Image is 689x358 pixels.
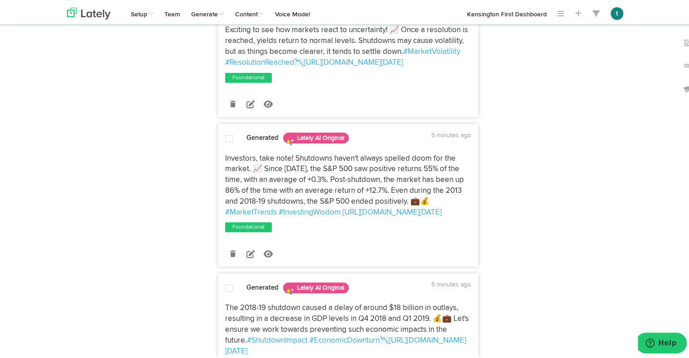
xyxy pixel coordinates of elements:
a: Foundational [231,72,266,81]
img: sparkles.png [285,136,294,145]
a: [URL][DOMAIN_NAME][DATE] [304,57,403,65]
a: #EconomicDownturn [309,335,380,343]
span: 📉 [380,335,389,343]
a: Foundational [231,221,266,230]
span: The 2018-19 shutdown caused a delay of around $18 billion in outlays, resulting in a decrease in ... [225,302,471,342]
span: Investors, take note! Shutdowns haven't always spelled doom for the market. 📈 Since [DATE], the S... [225,153,466,204]
img: sparkles.png [285,285,294,294]
a: #ShutdownImpact [247,335,308,343]
a: #MarketVolatility [403,46,460,54]
a: #ResolutionReached [225,57,294,65]
strong: Generated [246,133,279,139]
iframe: Opens a widget where you can find more information [638,331,687,353]
span: Lately AI Original [283,281,349,291]
time: 5 minutes ago [431,280,471,286]
a: [URL][DOMAIN_NAME][DATE] [342,207,442,215]
a: #InvestingWisdom [279,207,341,215]
button: t [611,5,623,18]
a: [URL][DOMAIN_NAME][DATE] [225,335,466,353]
strong: Generated [246,282,279,289]
img: logo_lately_bg_light.svg [67,6,111,18]
span: 📉 [294,57,304,65]
a: #MarketTrends [225,207,277,215]
span: Exciting to see how markets react to uncertainty! 📈 Once a resolution is reached, yields return t... [225,24,470,54]
span: Lately AI Original [283,131,349,142]
time: 5 minutes ago [431,130,471,137]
